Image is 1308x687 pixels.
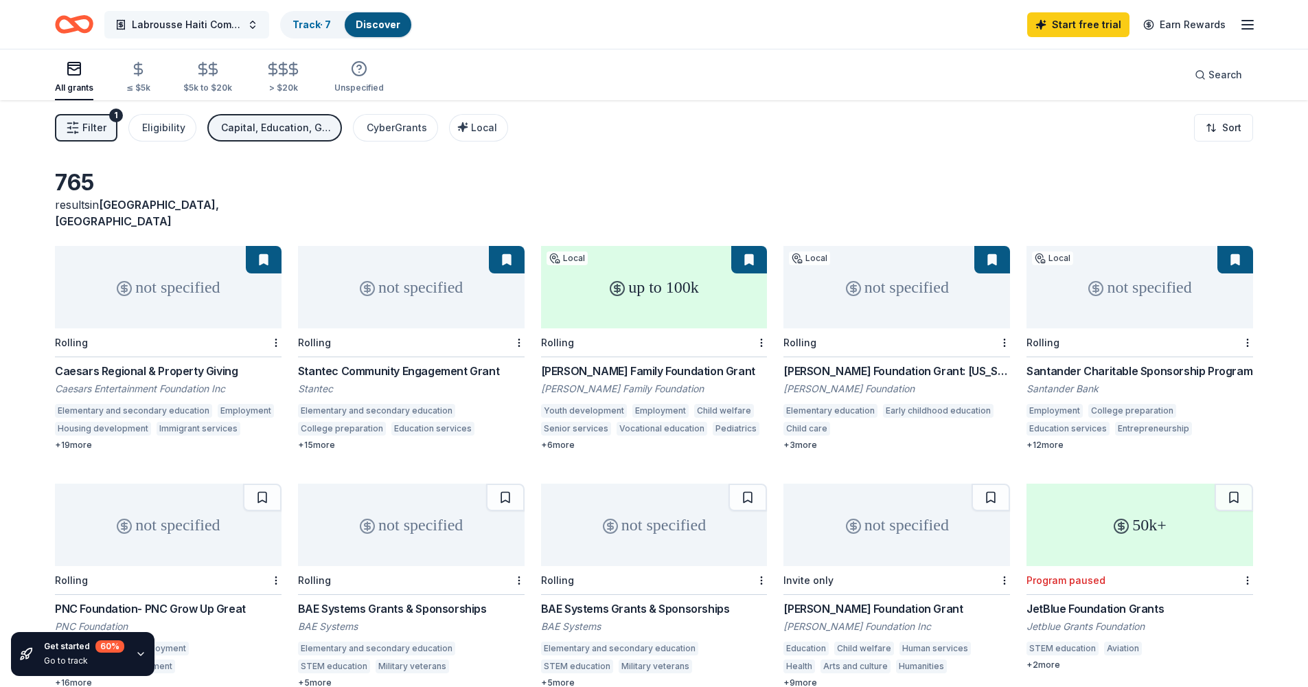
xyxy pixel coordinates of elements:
div: Elementary and secondary education [55,404,212,418]
div: Child care [783,422,830,436]
div: BAE Systems Grants & Sponsorships [298,600,525,617]
div: Employment [1026,404,1083,418]
button: All grants [55,55,93,100]
div: 50k+ [1026,484,1253,566]
div: Military veterans [376,660,449,673]
div: Elementary and secondary education [298,404,455,418]
span: [GEOGRAPHIC_DATA], [GEOGRAPHIC_DATA] [55,198,219,228]
div: Get started [44,640,124,653]
div: [PERSON_NAME] Family Foundation [541,382,768,396]
div: Employment [218,404,274,418]
div: Elementary and secondary education [298,642,455,655]
div: College preparation [298,422,386,436]
div: BAE Systems [298,620,525,633]
a: Discover [356,19,400,30]
div: Youth development [541,404,627,418]
div: not specified [55,246,282,328]
div: not specified [783,246,1010,328]
div: not specified [1026,246,1253,328]
div: results [55,196,282,229]
div: 60 % [95,640,124,653]
div: Housing development [55,422,151,436]
div: [PERSON_NAME] Foundation Grant [783,600,1010,617]
div: STEM education [541,660,613,673]
div: Elementary and secondary education [541,642,698,655]
div: + 3 more [783,440,1010,451]
div: [PERSON_NAME] Family Foundation Grant [541,363,768,379]
div: Caesars Entertainment Foundation Inc [55,382,282,396]
div: + 15 more [298,440,525,451]
div: Military veterans [619,660,692,673]
a: Home [55,8,93,41]
div: Invite only [783,574,834,586]
a: not specifiedLocalRolling[PERSON_NAME] Foundation Grant: [US_STATE][PERSON_NAME] FoundationElemen... [783,246,1010,451]
div: Rolling [298,337,331,348]
button: Search [1184,61,1253,89]
div: Education services [391,422,474,436]
button: CyberGrants [353,114,438,142]
div: Stantec Community Engagement Grant [298,363,525,379]
div: Stantec [298,382,525,396]
button: Capital, Education, General operations [207,114,342,142]
div: Entrepreneurship [1115,422,1192,436]
div: Jetblue Grants Foundation [1026,620,1253,633]
button: > $20k [265,56,301,100]
div: Rolling [1026,337,1059,348]
span: Search [1208,67,1242,83]
div: ≤ $5k [126,82,150,93]
button: Local [449,114,508,142]
a: up to 100kLocalRolling[PERSON_NAME] Family Foundation Grant[PERSON_NAME] Family FoundationYouth d... [541,246,768,451]
div: Human services [899,642,971,655]
a: Track· 7 [292,19,331,30]
div: [PERSON_NAME] Foundation Grant: [US_STATE] [783,363,1010,379]
div: not specified [298,484,525,566]
button: Filter1 [55,114,117,142]
div: Rolling [541,574,574,586]
button: Track· 7Discover [280,11,413,38]
div: Rolling [298,574,331,586]
div: Santander Charitable Sponsorship Program [1026,363,1253,379]
div: + 19 more [55,440,282,451]
div: Capital, Education, General operations [221,120,331,136]
div: Program paused [1026,574,1105,586]
div: BAE Systems [541,620,768,633]
div: Santander Bank [1026,382,1253,396]
button: $5k to $20k [183,56,232,100]
div: + 6 more [541,440,768,451]
div: Education [783,642,829,655]
button: Eligibility [128,114,196,142]
div: Aviation [1104,642,1142,655]
div: Local [1032,251,1073,265]
div: 765 [55,169,282,196]
button: Labrousse Haiti Community School - [GEOGRAPHIC_DATA] [104,11,269,38]
div: Education services [1026,422,1110,436]
div: Rolling [55,574,88,586]
div: Early childhood education [883,404,994,418]
a: Earn Rewards [1135,12,1234,37]
div: JetBlue Foundation Grants [1026,600,1253,617]
div: + 12 more [1026,440,1253,451]
a: Start free trial [1027,12,1129,37]
button: Unspecified [334,55,384,100]
div: Employment [632,404,689,418]
span: Local [471,122,497,133]
a: not specifiedRollingCaesars Regional & Property GivingCaesars Entertainment Foundation IncElement... [55,246,282,451]
div: > $20k [265,82,301,93]
div: Local [547,251,588,265]
div: All grants [55,82,93,93]
div: + 2 more [1026,660,1253,671]
div: Go to track [44,655,124,666]
div: Unspecified [334,82,384,93]
button: Sort [1194,114,1253,142]
div: Immigrant services [157,422,240,436]
div: STEM education [298,660,370,673]
a: 50k+Program pausedJetBlue Foundation GrantsJetblue Grants FoundationSTEM educationAviation+2more [1026,484,1253,671]
div: Senior services [541,422,611,436]
div: PNC Foundation [55,620,282,633]
div: 1 [109,109,123,122]
div: Caesars Regional & Property Giving [55,363,282,379]
span: Sort [1222,120,1241,136]
div: College preparation [1088,404,1176,418]
a: not specifiedLocalRollingSantander Charitable Sponsorship ProgramSantander BankEmploymentCollege ... [1026,246,1253,451]
div: Rolling [783,337,816,348]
